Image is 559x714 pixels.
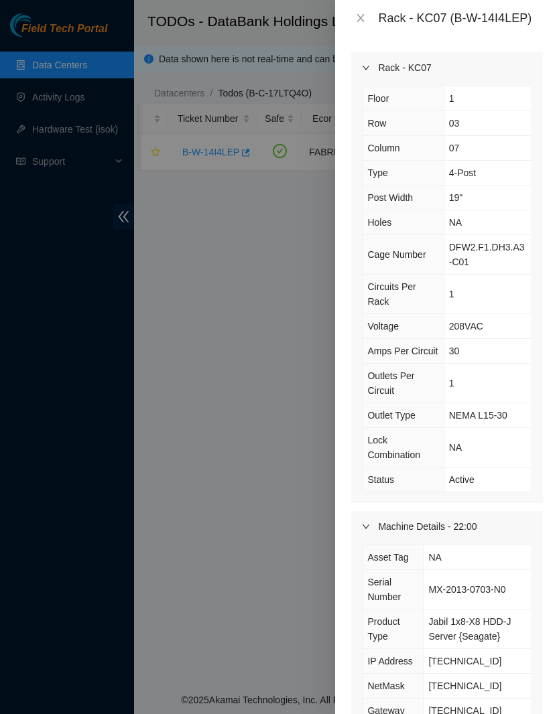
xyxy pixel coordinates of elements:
button: Close [351,12,370,25]
span: [TECHNICAL_ID] [428,656,501,666]
div: Rack - KC07 (B-W-14I4LEP) [378,11,543,25]
span: 30 [449,346,460,356]
span: Outlet Type [367,410,415,421]
span: 4-Post [449,167,476,178]
span: 208VAC [449,321,483,332]
span: Asset Tag [367,552,408,563]
span: 1 [449,378,454,388]
span: 1 [449,289,454,299]
span: Active [449,474,475,485]
span: Floor [367,93,389,104]
span: NA [449,442,462,453]
span: Amps Per Circuit [367,346,438,356]
span: IP Address [367,656,412,666]
span: Jabil 1x8-X8 HDD-J Server {Seagate} [428,616,511,642]
span: Voltage [367,321,399,332]
span: 07 [449,143,460,153]
span: 1 [449,93,454,104]
span: Serial Number [367,577,401,602]
span: 03 [449,118,460,129]
span: Column [367,143,399,153]
span: MX-2013-0703-N0 [428,584,505,595]
span: Post Width [367,192,413,203]
span: close [355,13,366,23]
span: Row [367,118,386,129]
span: Product Type [367,616,399,642]
span: Status [367,474,394,485]
span: NA [449,217,462,228]
span: right [362,64,370,72]
span: Holes [367,217,391,228]
span: NetMask [367,681,404,691]
span: Outlets Per Circuit [367,370,414,396]
span: 19" [449,192,463,203]
span: Cage Number [367,249,426,260]
span: [TECHNICAL_ID] [428,681,501,691]
span: Type [367,167,387,178]
span: Lock Combination [367,435,420,460]
div: Rack - KC07 [351,52,543,83]
span: right [362,522,370,530]
div: Machine Details - 22:00 [351,511,543,542]
span: NEMA L15-30 [449,410,507,421]
span: NA [428,552,441,563]
span: Circuits Per Rack [367,281,416,307]
span: DFW2.F1.DH3.A3-C01 [449,242,525,267]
